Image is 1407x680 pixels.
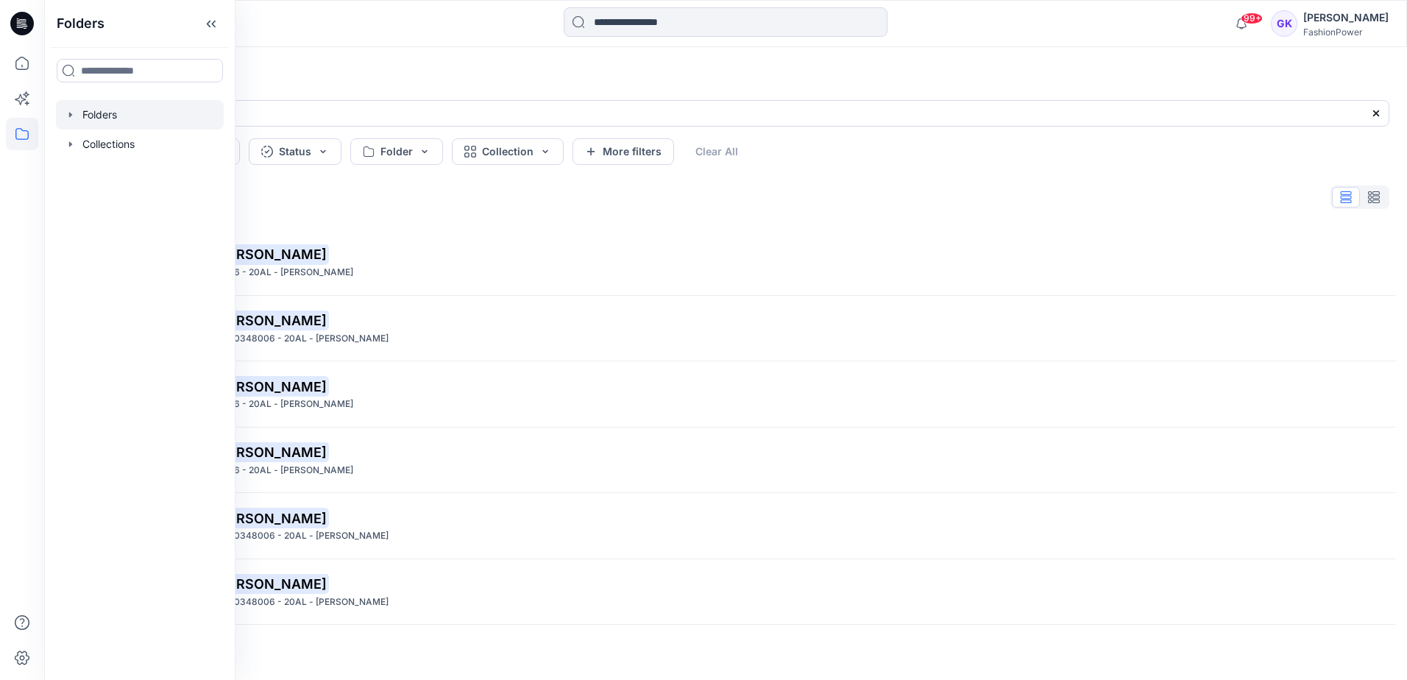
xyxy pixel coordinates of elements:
a: 30348006 - 20AL -[PERSON_NAME]Personal Zone>Trash>30348006 - 20AL - [PERSON_NAME] [53,235,1398,289]
p: 30348006 - 20AL - Alexandra [228,595,389,610]
h4: Search [50,59,1401,100]
div: GK [1271,10,1297,37]
a: 30348006 - 20AL -[PERSON_NAME]Personal Zone>Trash>30348006 - 20AL - [PERSON_NAME] [53,367,1398,421]
button: More filters [573,138,674,165]
p: 30348006 - 20AL - Alexandra [193,397,353,412]
a: 30348006 - 20AL -[PERSON_NAME]CORE/NOS>Fitness>Women>30348006 - 20AL - [PERSON_NAME] [53,302,1398,355]
mark: [PERSON_NAME] [211,573,329,594]
mark: [PERSON_NAME] [211,244,329,264]
p: 30348006 - 20AL - Alexandra [228,331,389,347]
a: 30348006 - 20AL -[PERSON_NAME]CORE/NOS>Fitness>Women>30348006 - 20AL - [PERSON_NAME] [53,565,1398,619]
a: 30348006 - 20AL -[PERSON_NAME]Personal Zone>Trash>30348006 - 20AL - [PERSON_NAME] [53,433,1398,487]
mark: [PERSON_NAME] [211,376,329,397]
span: 99+ [1241,13,1263,24]
mark: [PERSON_NAME] [211,442,329,462]
button: Folder [350,138,443,165]
p: 30348006 - 20AL - Alexandra [193,463,353,478]
a: 30348006 - 20AL -[PERSON_NAME]CORE/NOS>Fitness>Women>30348006 - 20AL - [PERSON_NAME] [53,499,1398,553]
div: FashionPower [1303,26,1389,38]
mark: [PERSON_NAME] [211,310,329,330]
p: 30348006 - 20AL - Alexandra [193,265,353,280]
button: Status [249,138,341,165]
mark: [PERSON_NAME] [211,508,329,528]
p: 30348006 - 20AL - Alexandra [228,528,389,544]
button: Collection [452,138,564,165]
div: [PERSON_NAME] [1303,9,1389,26]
